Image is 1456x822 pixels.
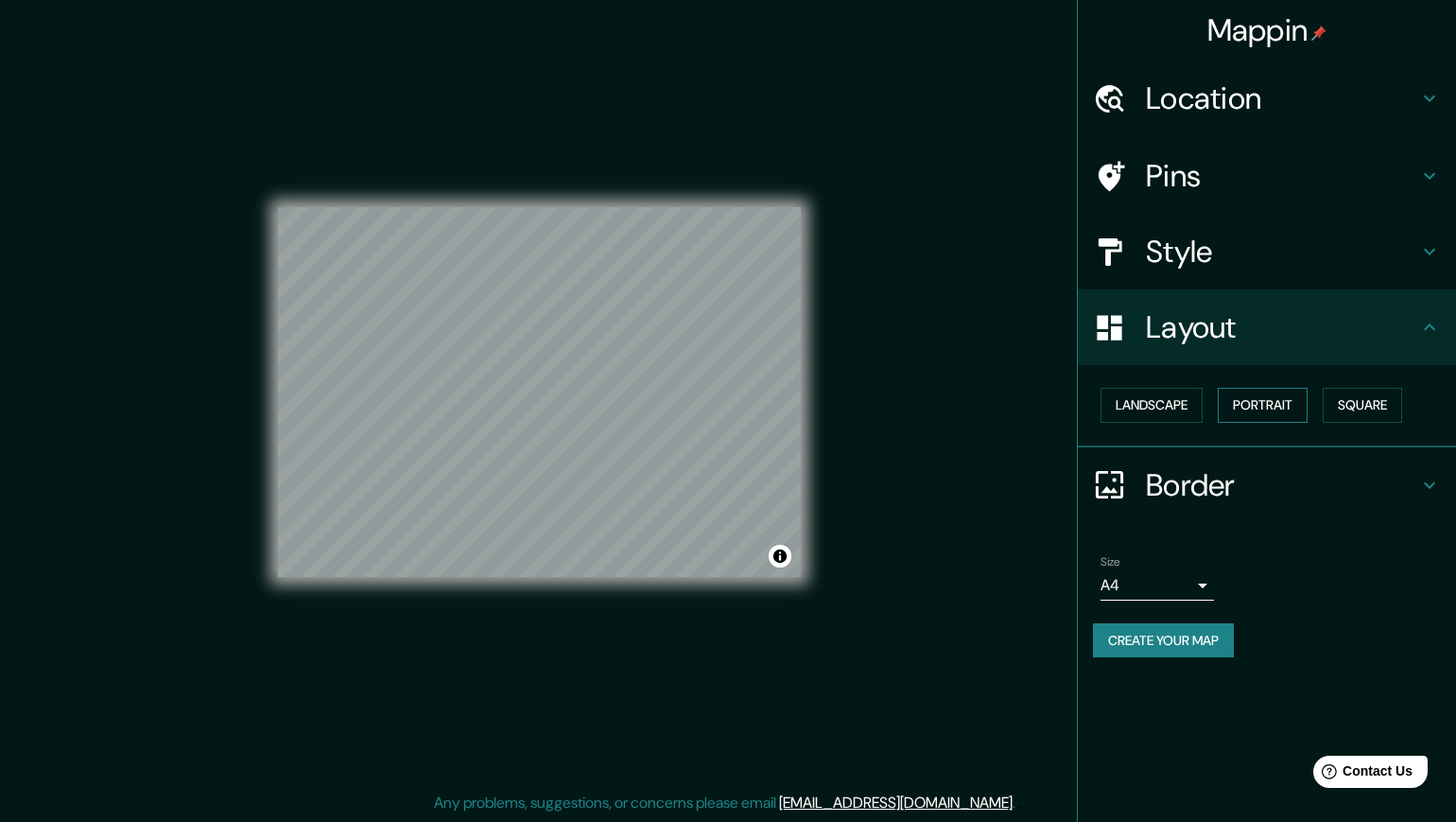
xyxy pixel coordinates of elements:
[1146,233,1418,271] h4: Style
[1288,748,1435,801] iframe: Help widget launcher
[1311,26,1326,41] img: pin-icon.png
[1078,214,1456,289] div: Style
[1078,61,1456,136] div: Location
[1218,388,1308,423] button: Portrait
[434,792,1015,814] p: Any problems, suggestions, or concerns please email .
[1146,79,1418,117] h4: Location
[1323,388,1402,423] button: Square
[1015,792,1018,814] div: .
[1146,157,1418,195] h4: Pins
[1207,11,1327,49] h4: Mappin
[1018,792,1022,814] div: .
[779,793,1013,813] a: [EMAIL_ADDRESS][DOMAIN_NAME]
[1101,388,1203,423] button: Landscape
[1146,308,1418,346] h4: Layout
[1078,138,1456,214] div: Pins
[769,545,791,568] button: Toggle attribution
[1146,466,1418,504] h4: Border
[1101,553,1120,569] label: Size
[1101,570,1214,601] div: A4
[1093,623,1234,658] button: Create your map
[1078,289,1456,365] div: Layout
[278,207,801,577] canvas: Map
[1078,447,1456,523] div: Border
